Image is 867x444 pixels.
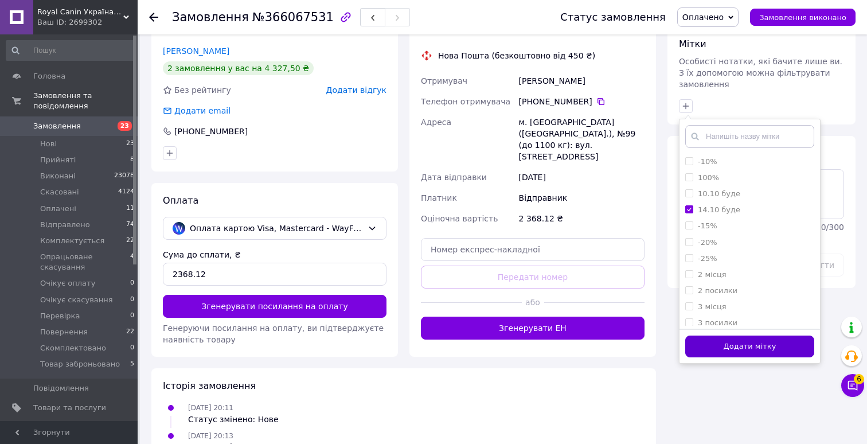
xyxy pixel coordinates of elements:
[114,171,134,181] span: 23078
[698,254,717,263] label: -25%
[126,139,134,149] span: 23
[421,193,457,202] span: Платник
[40,295,113,305] span: Очікує скасування
[517,167,647,188] div: [DATE]
[126,204,134,214] span: 11
[698,270,727,279] label: 2 місця
[173,126,249,137] div: [PHONE_NUMBER]
[679,57,842,89] span: Особисті нотатки, які бачите лише ви. З їх допомогою можна фільтрувати замовлення
[519,96,645,107] div: [PHONE_NUMBER]
[682,13,724,22] span: Оплачено
[759,13,846,22] span: Замовлення виконано
[40,311,80,321] span: Перевірка
[40,327,88,337] span: Повернення
[854,374,864,384] span: 6
[698,189,740,198] label: 10.10 буде
[685,125,814,148] input: Напишіть назву мітки
[33,71,65,81] span: Головна
[40,236,104,246] span: Комплектується
[698,221,717,230] label: -15%
[517,71,647,91] div: [PERSON_NAME]
[698,157,717,166] label: -10%
[130,343,134,353] span: 0
[40,187,79,197] span: Скасовані
[517,188,647,208] div: Відправник
[40,359,120,369] span: Товар заброньовано
[130,278,134,289] span: 0
[163,195,198,206] span: Оплата
[6,40,135,61] input: Пошук
[698,286,737,295] label: 2 посилки
[421,76,467,85] span: Отримувач
[33,91,138,111] span: Замовлення та повідомлення
[149,11,158,23] div: Повернутися назад
[130,359,134,369] span: 5
[163,46,229,56] a: [PERSON_NAME]
[126,236,134,246] span: 22
[33,383,89,394] span: Повідомлення
[173,105,232,116] div: Додати email
[188,414,279,425] div: Статус змінено: Нове
[421,97,510,106] span: Телефон отримувача
[40,252,130,272] span: Опрацьоване скасування
[126,220,134,230] span: 74
[172,10,249,24] span: Замовлення
[522,297,544,308] span: або
[118,187,134,197] span: 4124
[811,223,844,232] span: 300 / 300
[37,7,123,17] span: Royal Canin Україна (Інтернет-магазин)
[130,311,134,321] span: 0
[190,222,363,235] span: Оплата картою Visa, Mastercard - WayForPay
[326,85,386,95] span: Додати відгук
[421,214,498,223] span: Оціночна вартість
[163,295,386,318] button: Згенерувати посилання на оплату
[126,327,134,337] span: 22
[163,324,384,344] span: Генеруючи посилання на оплату, ви підтверджуєте наявність товару
[698,173,719,182] label: 100%
[174,85,231,95] span: Без рейтингу
[435,50,598,61] div: Нова Пошта (безкоштовно від 450 ₴)
[40,139,57,149] span: Нові
[33,121,81,131] span: Замовлення
[40,278,95,289] span: Очікує оплату
[130,295,134,305] span: 0
[421,238,645,261] input: Номер експрес-накладної
[750,9,856,26] button: Замовлення виконано
[188,432,233,440] span: [DATE] 20:13
[188,404,233,412] span: [DATE] 20:11
[33,403,106,413] span: Товари та послуги
[40,220,90,230] span: Відправлено
[40,155,76,165] span: Прийняті
[421,317,645,340] button: Згенерувати ЕН
[252,10,334,24] span: №366067531
[162,105,232,116] div: Додати email
[40,204,76,214] span: Оплачені
[421,173,487,182] span: Дата відправки
[698,238,717,247] label: -20%
[37,17,138,28] div: Ваш ID: 2699302
[517,208,647,229] div: 2 368.12 ₴
[517,112,647,167] div: м. [GEOGRAPHIC_DATA] ([GEOGRAPHIC_DATA].), №99 (до 1100 кг): вул. [STREET_ADDRESS]
[679,38,706,49] span: Мітки
[130,252,134,272] span: 4
[698,302,727,311] label: 3 місця
[163,61,314,75] div: 2 замовлення у вас на 4 327,50 ₴
[685,336,814,358] button: Додати мітку
[40,343,106,353] span: Скомплектовано
[698,318,737,327] label: 3 посилки
[163,250,241,259] label: Сума до сплати, ₴
[163,380,256,391] span: Історія замовлення
[40,171,76,181] span: Виконані
[118,121,132,131] span: 23
[130,155,134,165] span: 8
[421,118,451,127] span: Адреса
[841,374,864,397] button: Чат з покупцем6
[560,11,666,23] div: Статус замовлення
[698,205,740,214] label: 14.10 буде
